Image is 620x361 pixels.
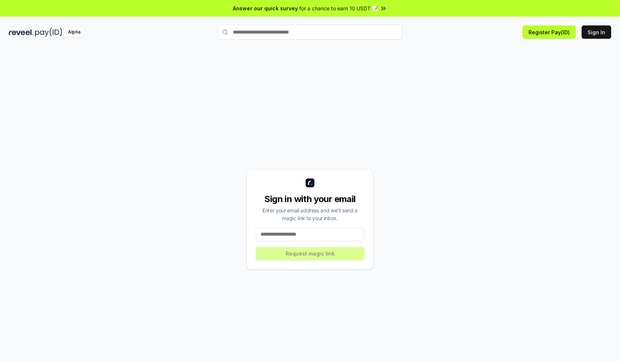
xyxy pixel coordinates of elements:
div: Alpha [64,28,85,37]
img: reveel_dark [9,28,34,37]
span: for a chance to earn 10 USDT 📝 [299,4,378,12]
img: logo_small [306,178,314,187]
button: Register Pay(ID) [523,25,576,39]
button: Sign In [582,25,611,39]
div: Sign in with your email [256,193,364,205]
span: Answer our quick survey [233,4,298,12]
img: pay_id [35,28,62,37]
div: Enter your email address and we’ll send a magic link to your inbox. [256,206,364,222]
